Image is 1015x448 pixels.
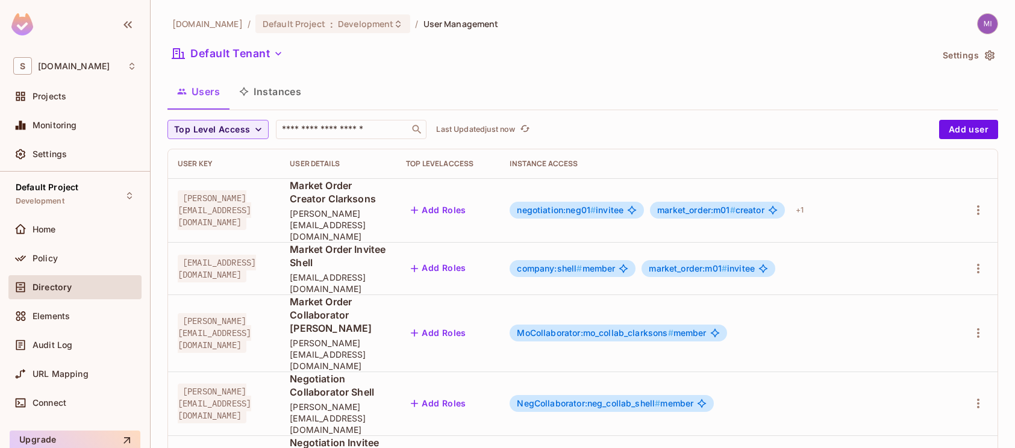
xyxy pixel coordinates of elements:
[290,272,387,294] span: [EMAIL_ADDRESS][DOMAIN_NAME]
[517,264,615,273] span: member
[290,295,387,335] span: Market Order Collaborator [PERSON_NAME]
[230,76,311,107] button: Instances
[517,205,623,215] span: invitee
[33,369,89,379] span: URL Mapping
[178,255,256,282] span: [EMAIL_ADDRESS][DOMAIN_NAME]
[33,282,72,292] span: Directory
[16,196,64,206] span: Development
[423,18,499,30] span: User Management
[655,398,660,408] span: #
[649,263,727,273] span: market_order:m01
[517,205,596,215] span: negotiation:neg01
[939,120,998,139] button: Add user
[657,205,735,215] span: market_order:m01
[33,311,70,321] span: Elements
[938,46,998,65] button: Settings
[174,122,250,137] span: Top Level Access
[33,254,58,263] span: Policy
[38,61,110,71] span: Workspace: sea.live
[520,123,530,135] span: refresh
[33,149,67,159] span: Settings
[248,18,251,30] li: /
[167,76,230,107] button: Users
[290,243,387,269] span: Market Order Invitee Shell
[576,263,582,273] span: #
[167,44,288,63] button: Default Tenant
[515,122,532,137] span: Click to refresh data
[406,323,471,343] button: Add Roles
[178,384,251,423] span: [PERSON_NAME][EMAIL_ADDRESS][DOMAIN_NAME]
[406,159,490,169] div: Top Level Access
[517,122,532,137] button: refresh
[517,399,693,408] span: member
[290,179,387,205] span: Market Order Creator Clarksons
[406,201,471,220] button: Add Roles
[263,18,325,30] span: Default Project
[33,92,66,101] span: Projects
[16,182,78,192] span: Default Project
[517,328,673,338] span: MoCollaborator:mo_collab_clarksons
[290,337,387,372] span: [PERSON_NAME][EMAIL_ADDRESS][DOMAIN_NAME]
[510,159,943,169] div: Instance Access
[11,13,33,36] img: SReyMgAAAABJRU5ErkJggg==
[590,205,596,215] span: #
[338,18,393,30] span: Development
[178,159,270,169] div: User Key
[517,398,660,408] span: NegCollaborator:neg_collab_shell
[657,205,764,215] span: creator
[178,190,251,230] span: [PERSON_NAME][EMAIL_ADDRESS][DOMAIN_NAME]
[791,201,808,220] div: + 1
[649,264,755,273] span: invitee
[517,328,706,338] span: member
[290,159,387,169] div: User Details
[730,205,735,215] span: #
[436,125,515,134] p: Last Updated just now
[978,14,998,34] img: michal.wojcik@testshipping.com
[668,328,673,338] span: #
[329,19,334,29] span: :
[178,313,251,353] span: [PERSON_NAME][EMAIL_ADDRESS][DOMAIN_NAME]
[406,259,471,278] button: Add Roles
[415,18,418,30] li: /
[33,398,66,408] span: Connect
[33,225,56,234] span: Home
[33,120,77,130] span: Monitoring
[406,394,471,413] button: Add Roles
[290,401,387,435] span: [PERSON_NAME][EMAIL_ADDRESS][DOMAIN_NAME]
[290,372,387,399] span: Negotiation Collaborator Shell
[517,263,582,273] span: company:shell
[722,263,727,273] span: #
[167,120,269,139] button: Top Level Access
[290,208,387,242] span: [PERSON_NAME][EMAIL_ADDRESS][DOMAIN_NAME]
[33,340,72,350] span: Audit Log
[13,57,32,75] span: S
[172,18,243,30] span: the active workspace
